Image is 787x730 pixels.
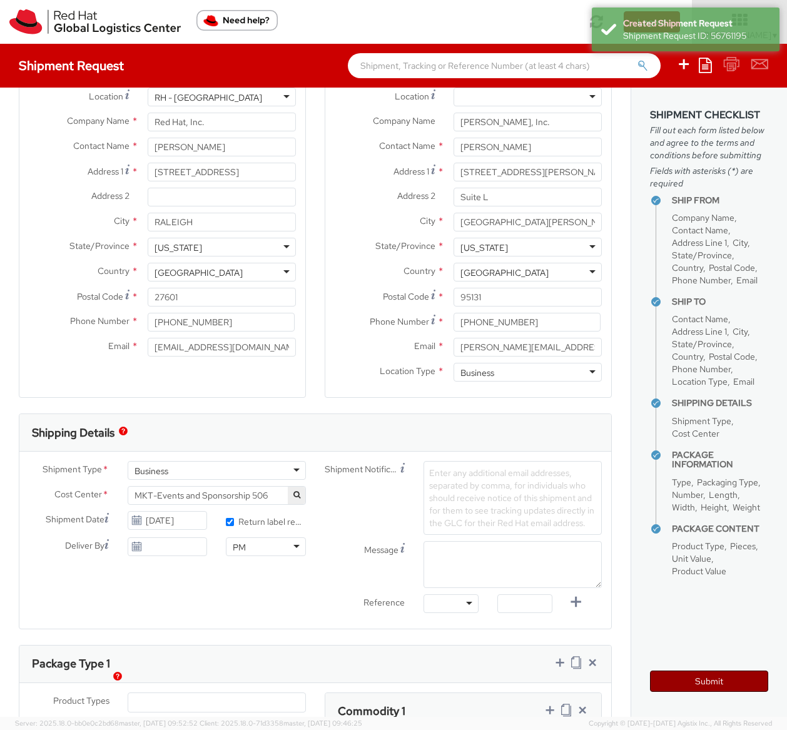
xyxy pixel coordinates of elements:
[672,196,768,205] h4: Ship From
[733,502,760,513] span: Weight
[379,140,435,151] span: Contact Name
[32,427,114,439] h3: Shipping Details
[128,486,306,505] span: MKT-Events and Sponsorship 506
[672,212,734,223] span: Company Name
[348,53,661,78] input: Shipment, Tracking or Reference Number (at least 4 chars)
[672,297,768,307] h4: Ship To
[672,477,691,488] span: Type
[69,240,129,251] span: State/Province
[373,115,435,126] span: Company Name
[65,539,104,552] span: Deliver By
[589,719,772,729] span: Copyright © [DATE]-[DATE] Agistix Inc., All Rights Reserved
[325,463,400,476] span: Shipment Notification
[200,719,362,727] span: Client: 2025.18.0-71d3358
[155,241,202,254] div: [US_STATE]
[54,488,102,502] span: Cost Center
[53,695,109,706] span: Product Types
[404,265,435,276] span: Country
[672,565,726,577] span: Product Value
[672,351,703,362] span: Country
[91,190,129,201] span: Address 2
[650,109,768,121] h3: Shipment Checklist
[460,367,494,379] div: Business
[736,275,758,286] span: Email
[730,540,756,552] span: Pieces
[155,91,262,104] div: RH - [GEOGRAPHIC_DATA]
[98,265,129,276] span: Country
[226,518,234,526] input: Return label required
[196,10,278,31] button: Need help?
[672,250,732,261] span: State/Province
[88,166,123,177] span: Address 1
[46,513,104,526] span: Shipment Date
[672,326,727,337] span: Address Line 1
[733,237,748,248] span: City
[672,415,731,427] span: Shipment Type
[89,91,123,102] span: Location
[393,166,429,177] span: Address 1
[460,241,508,254] div: [US_STATE]
[363,597,405,608] span: Reference
[672,489,703,500] span: Number
[623,29,770,42] div: Shipment Request ID: 56761195
[650,124,768,161] span: Fill out each form listed below and agree to the terms and conditions before submitting
[9,9,181,34] img: rh-logistics-00dfa346123c4ec078e1.svg
[672,540,724,552] span: Product Type
[709,489,738,500] span: Length
[414,340,435,352] span: Email
[672,502,695,513] span: Width
[364,544,399,555] span: Message
[672,524,768,534] h4: Package Content
[108,340,129,352] span: Email
[283,719,362,727] span: master, [DATE] 09:46:25
[233,541,246,554] div: PM
[672,275,731,286] span: Phone Number
[709,351,755,362] span: Postal Code
[672,237,727,248] span: Address Line 1
[623,17,770,29] div: Created Shipment Request
[650,165,768,190] span: Fields with asterisks (*) are required
[135,490,299,501] span: MKT-Events and Sponsorship 506
[395,91,429,102] span: Location
[697,477,758,488] span: Packaging Type
[672,262,703,273] span: Country
[650,671,768,692] button: Submit
[19,59,124,73] h4: Shipment Request
[43,463,102,477] span: Shipment Type
[672,428,719,439] span: Cost Center
[70,315,129,327] span: Phone Number
[397,190,435,201] span: Address 2
[733,376,754,387] span: Email
[672,553,711,564] span: Unit Value
[77,291,123,302] span: Postal Code
[380,365,435,377] span: Location Type
[672,225,728,236] span: Contact Name
[429,467,594,529] span: Enter any additional email addresses, separated by comma, for individuals who should receive noti...
[338,705,405,717] h3: Commodity 1
[672,450,768,470] h4: Package Information
[672,376,728,387] span: Location Type
[709,262,755,273] span: Postal Code
[155,266,243,279] div: [GEOGRAPHIC_DATA]
[32,657,110,670] h3: Package Type 1
[135,465,168,477] div: Business
[460,266,549,279] div: [GEOGRAPHIC_DATA]
[370,316,429,327] span: Phone Number
[701,502,727,513] span: Height
[114,215,129,226] span: City
[672,338,732,350] span: State/Province
[672,313,728,325] span: Contact Name
[67,115,129,126] span: Company Name
[672,363,731,375] span: Phone Number
[73,140,129,151] span: Contact Name
[420,215,435,226] span: City
[733,326,748,337] span: City
[672,398,768,408] h4: Shipping Details
[226,514,306,528] label: Return label required
[15,719,198,727] span: Server: 2025.18.0-bb0e0c2bd68
[375,240,435,251] span: State/Province
[119,719,198,727] span: master, [DATE] 09:52:52
[383,291,429,302] span: Postal Code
